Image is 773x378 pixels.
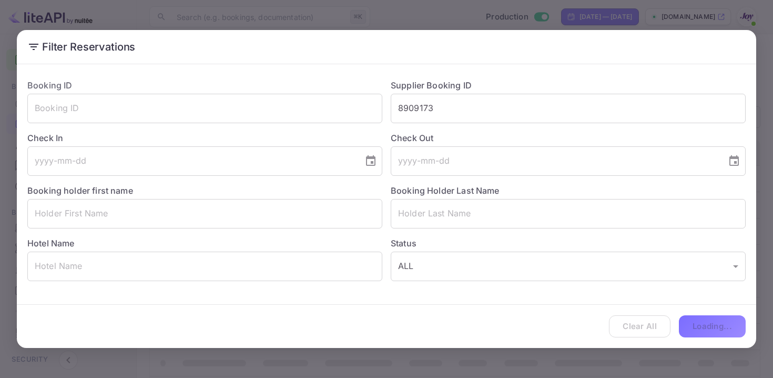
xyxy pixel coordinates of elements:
[27,94,382,123] input: Booking ID
[27,80,73,91] label: Booking ID
[360,151,381,172] button: Choose date
[391,80,472,91] label: Supplier Booking ID
[391,185,500,196] label: Booking Holder Last Name
[391,94,746,123] input: Supplier Booking ID
[391,252,746,281] div: ALL
[27,199,382,228] input: Holder First Name
[17,30,756,64] h2: Filter Reservations
[391,132,746,144] label: Check Out
[27,238,75,248] label: Hotel Name
[27,252,382,281] input: Hotel Name
[391,146,719,176] input: yyyy-mm-dd
[724,151,745,172] button: Choose date
[391,199,746,228] input: Holder Last Name
[27,132,382,144] label: Check In
[391,237,746,250] label: Status
[27,185,133,196] label: Booking holder first name
[27,146,356,176] input: yyyy-mm-dd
